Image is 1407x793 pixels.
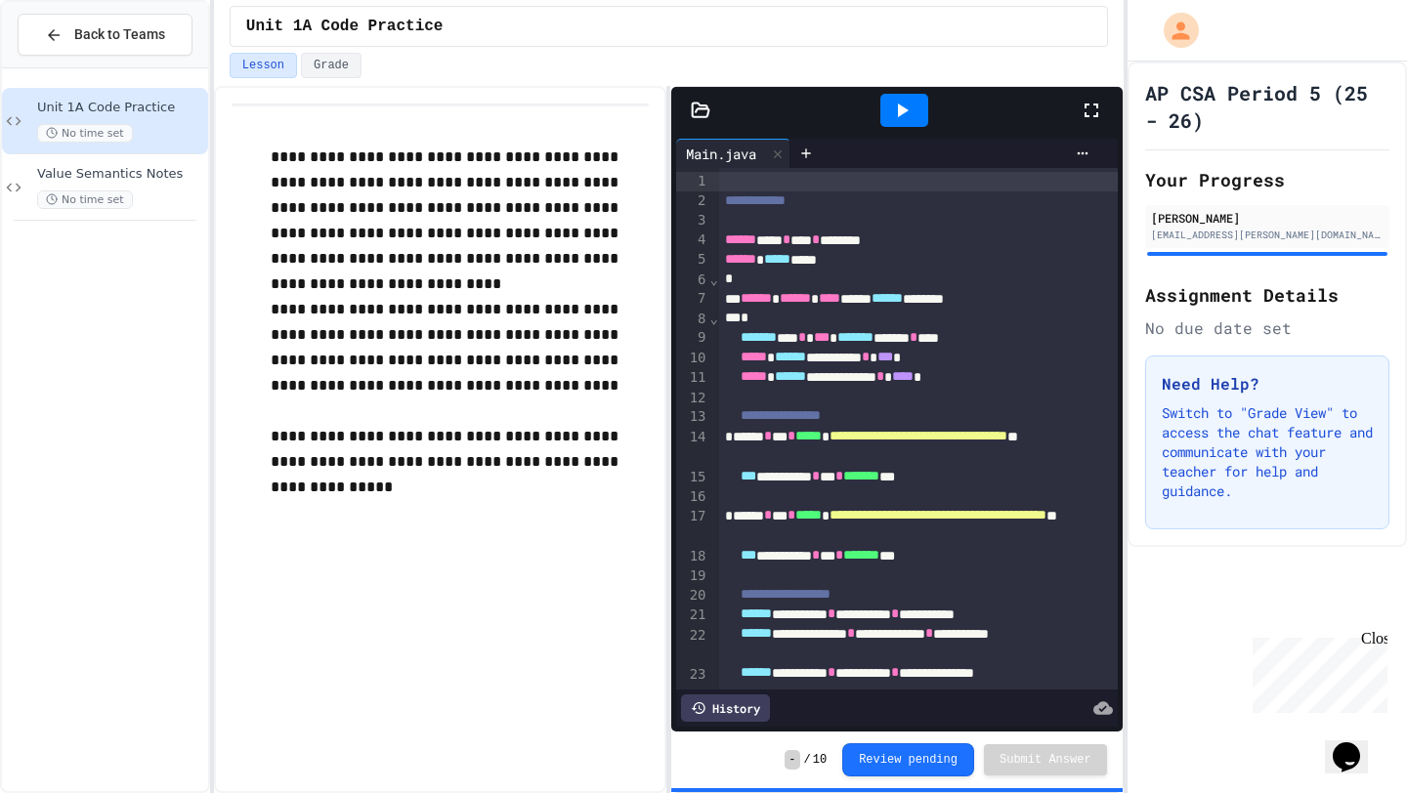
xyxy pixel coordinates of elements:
div: No due date set [1145,316,1389,340]
div: 19 [676,566,708,586]
div: 11 [676,368,708,388]
div: 23 [676,665,708,704]
div: 5 [676,250,708,270]
div: 7 [676,289,708,309]
div: 12 [676,389,708,408]
span: No time set [37,190,133,209]
span: 10 [813,752,827,768]
div: Main.java [676,139,790,168]
div: 6 [676,271,708,290]
span: No time set [37,124,133,143]
p: Switch to "Grade View" to access the chat feature and communicate with your teacher for help and ... [1162,403,1373,501]
div: Chat with us now!Close [8,8,135,124]
h2: Assignment Details [1145,281,1389,309]
span: Value Semantics Notes [37,166,204,183]
div: 13 [676,407,708,427]
iframe: chat widget [1245,630,1387,713]
div: History [681,694,770,722]
div: 17 [676,507,708,547]
span: - [785,750,799,770]
h1: AP CSA Period 5 (25 - 26) [1145,79,1389,134]
span: Unit 1A Code Practice [37,100,204,116]
div: 20 [676,586,708,605]
div: 18 [676,547,708,566]
div: 21 [676,605,708,625]
div: 2 [676,191,708,211]
div: 15 [676,468,708,487]
button: Lesson [230,53,297,78]
div: My Account [1143,8,1204,53]
h3: Need Help? [1162,372,1373,396]
span: / [804,752,811,768]
div: 16 [676,487,708,507]
div: 9 [676,328,708,348]
span: Fold line [709,271,719,287]
h2: Your Progress [1145,166,1389,193]
div: 14 [676,428,708,468]
span: Submit Answer [1000,752,1091,768]
div: 10 [676,349,708,368]
span: Fold line [709,311,719,326]
iframe: chat widget [1325,715,1387,773]
span: Back to Teams [74,24,165,45]
div: [PERSON_NAME] [1151,209,1384,227]
button: Back to Teams [18,14,192,56]
div: [EMAIL_ADDRESS][PERSON_NAME][DOMAIN_NAME] [1151,228,1384,242]
span: Unit 1A Code Practice [246,15,444,38]
button: Grade [301,53,362,78]
div: 1 [676,172,708,191]
div: Main.java [676,144,766,164]
button: Submit Answer [984,744,1107,775]
div: 8 [676,310,708,329]
div: 3 [676,211,708,230]
button: Review pending [842,743,974,776]
div: 4 [676,230,708,250]
div: 22 [676,626,708,665]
